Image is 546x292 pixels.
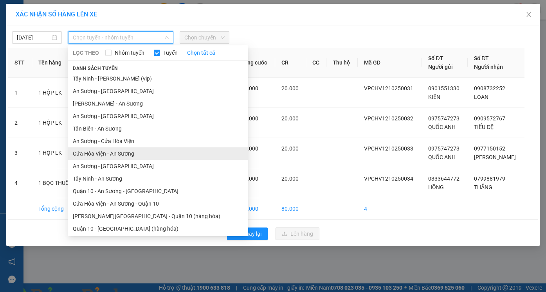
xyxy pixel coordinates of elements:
span: 20.000 [241,145,258,152]
input: 12/10/2025 [17,33,50,42]
span: 20.000 [281,145,299,152]
th: Tổng cước [235,48,275,78]
th: CR [275,48,306,78]
span: Tuyến [160,48,181,57]
span: 0333644772 [428,176,460,182]
span: Quay lại [242,229,261,238]
span: HỒNG [428,184,444,190]
li: Cửa Hòa Viện - An Sương - Quận 10 [68,197,248,210]
span: down [164,35,169,40]
li: An Sương - Cửa Hòa Viện [68,135,248,147]
td: 1 HỘP LK [32,108,81,138]
span: XÁC NHẬN SỐ HÀNG LÊN XE [16,11,97,18]
span: 0908732252 [474,85,505,91]
span: 0901551330 [428,85,460,91]
li: [PERSON_NAME][GEOGRAPHIC_DATA] - Quận 10 (hàng hóa) [68,210,248,222]
td: 1 BỌC THUỐC [32,168,81,198]
li: Tây Ninh - [PERSON_NAME] (vip) [68,72,248,85]
span: QUỐC ANH [428,154,456,160]
span: VPCHV1210250033 [364,145,413,152]
li: Quận 10 - An Sương - [GEOGRAPHIC_DATA] [68,185,248,197]
th: Thu hộ [326,48,357,78]
li: [PERSON_NAME] - An Sương [68,97,248,110]
td: 4 [358,198,422,220]
td: 2 [8,108,32,138]
li: An Sương - [GEOGRAPHIC_DATA] [68,160,248,172]
span: Chọn tuyến - nhóm tuyến [73,32,169,43]
span: 0975747273 [428,145,460,152]
li: Cửa Hòa Viện - An Sương [68,147,248,160]
span: Số ĐT [428,55,443,61]
th: CC [306,48,326,78]
span: 20.000 [281,85,299,91]
span: [PERSON_NAME] [474,154,516,160]
span: VPCHV1210250034 [364,176,413,182]
td: 1 HỘP LK [32,138,81,168]
span: 20.000 [241,176,258,182]
span: LỌC THEO [73,48,99,57]
th: Tên hàng [32,48,81,78]
span: 20.000 [281,176,299,182]
span: Nhóm tuyến [112,48,148,57]
span: Người nhận [474,64,503,70]
span: VPCHV1210250032 [364,115,413,122]
td: 3 [8,138,32,168]
li: Tân Biên - An Sương [68,122,248,135]
span: close [526,11,532,18]
td: 1 [8,78,32,108]
span: VPCHV1210250031 [364,85,413,91]
button: Close [518,4,540,26]
li: An Sương - [GEOGRAPHIC_DATA] [68,110,248,122]
td: 4 [8,168,32,198]
td: 80.000 [275,198,306,220]
span: Số ĐT [474,55,489,61]
th: STT [8,48,32,78]
li: Quận 10 - [GEOGRAPHIC_DATA] (hàng hóa) [68,222,248,235]
li: Tây Ninh - An Sương [68,172,248,185]
span: 0909572767 [474,115,505,122]
td: 1 HỘP LK [32,78,81,108]
span: KIÊN [428,94,440,100]
span: QUỐC ANH [428,124,456,130]
td: Tổng cộng [32,198,81,220]
span: THẮNG [474,184,492,190]
span: 0799881979 [474,176,505,182]
span: Chọn chuyến [184,32,225,43]
a: Chọn tất cả [187,48,215,57]
td: 80.000 [235,198,275,220]
span: 0975747273 [428,115,460,122]
span: Người gửi [428,64,453,70]
button: uploadLên hàng [276,228,319,240]
span: 20.000 [281,115,299,122]
th: Mã GD [358,48,422,78]
span: LOAN [474,94,488,100]
span: 20.000 [241,115,258,122]
span: 0977150152 [474,145,505,152]
li: An Sương - [GEOGRAPHIC_DATA] [68,85,248,97]
span: 20.000 [241,85,258,91]
span: TIỂU ĐỆ [474,124,494,130]
span: Danh sách tuyến [68,65,123,72]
